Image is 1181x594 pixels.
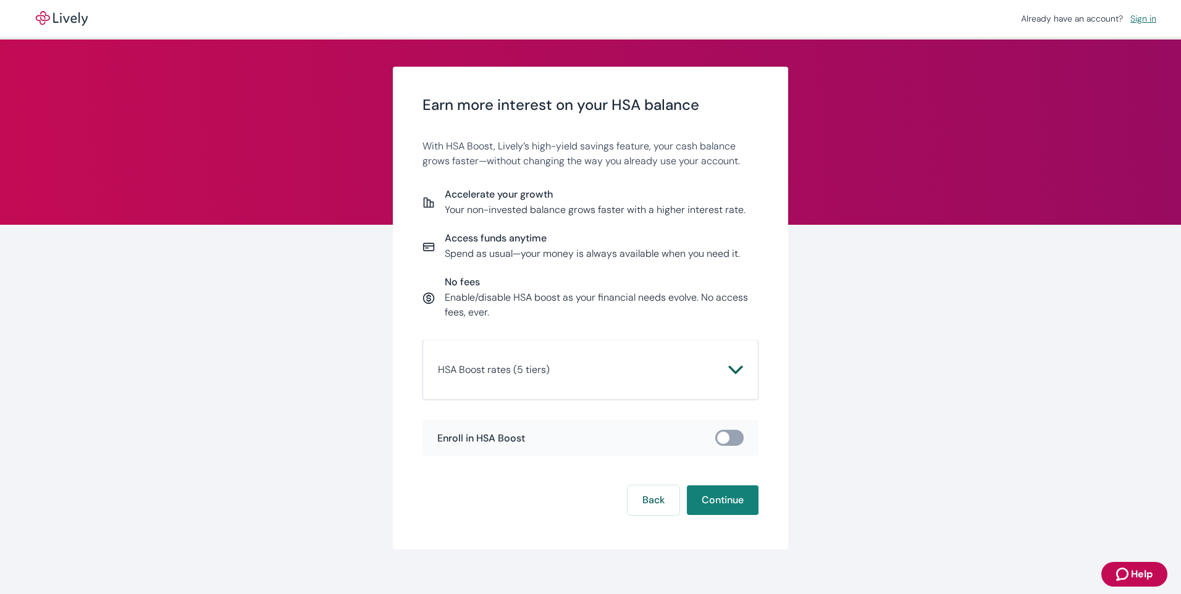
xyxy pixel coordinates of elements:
p: With HSA Boost, Lively’s high-yield savings feature, your cash balance grows faster—without chang... [422,139,759,169]
p: Enable/disable HSA boost as your financial needs evolve. No access fees, ever. [445,290,759,320]
button: Zendesk support iconHelp [1101,562,1167,587]
svg: Report icon [422,196,435,209]
a: Sign in [1125,10,1161,27]
span: Earn more interest on your HSA balance [422,96,759,114]
svg: Currency icon [422,292,435,304]
div: Already have an account? [1021,12,1161,25]
button: HSA Boost rates (5 tiers) [438,355,743,385]
span: Accelerate your growth [445,188,746,200]
button: Back [628,485,679,515]
span: No fees [445,276,759,288]
svg: Card icon [422,241,435,253]
svg: Zendesk support icon [1116,567,1131,582]
img: Lively [27,11,96,26]
button: Continue [687,485,759,515]
span: Access funds anytime [445,232,740,244]
svg: Chevron icon [728,362,743,377]
span: Enroll in HSA Boost [437,432,525,444]
p: HSA Boost rates (5 tiers) [438,362,550,377]
span: Help [1131,567,1153,582]
p: Spend as usual—your money is always available when you need it. [445,246,740,261]
p: Your non-invested balance grows faster with a higher interest rate. [445,203,746,217]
